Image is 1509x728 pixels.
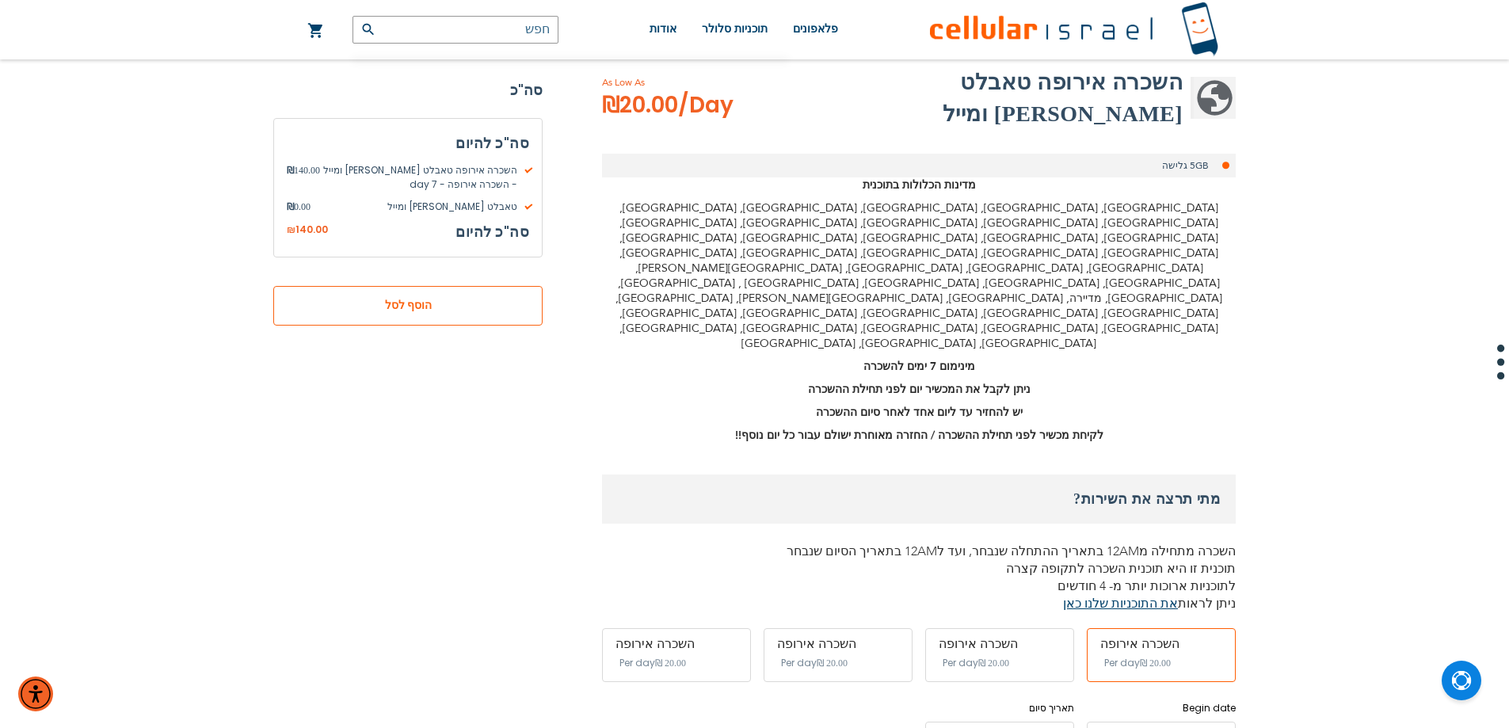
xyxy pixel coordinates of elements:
div: השכרה אירופה [615,637,737,651]
span: אודות [650,23,676,35]
span: Per day [781,656,817,670]
span: ‏20.00 ₪ [1140,657,1171,669]
span: /Day [678,90,734,121]
div: השכרה אירופה [939,637,1061,651]
h3: מתי תרצה את השירות? [602,475,1236,524]
img: לוגו סלולר ישראל [930,2,1218,58]
span: ₪ [287,163,294,177]
span: Per day [943,656,978,670]
p: השכרה מתחילה מ12AM בתאריך ההתחלה שנבחר, ועד ל12AM בתאריך הסיום שנבחר [602,543,1236,560]
strong: סה"כ [273,78,543,102]
p: תוכנית זו היא תוכנית השכרה לתקופה קצרה לתוכניות ארוכות יותר מ- 4 חודשים ניתן לראות [602,560,1236,612]
h3: סה"כ להיום [287,131,529,155]
span: ‏20.00 ₪ [655,657,686,669]
span: Per day [619,656,655,670]
strong: ניתן לקבל את המכשיר יום לפני תחילת ההשכרה [808,382,1031,397]
input: חפש [352,16,558,44]
div: תפריט נגישות [18,677,53,711]
label: Begin date [1087,701,1236,715]
h3: סה"כ להיום [455,220,529,244]
span: 0.00 [287,200,311,214]
span: 140.00 [295,223,328,236]
strong: יש להחזיר עד ליום אחד לאחר סיום ההשכרה [816,405,1023,420]
div: השכרה אירופה [1100,637,1222,651]
strong: לקיחת מכשיר לפני תחילת ההשכרה / החזרה מאוחרת ישולם עבור כל יום נוסף!! [735,428,1103,443]
span: ₪ [287,200,294,214]
button: הוסף לסל [273,286,543,326]
img: השכרה אירופה טאבלט וייז ומייל [1194,77,1236,119]
span: ‏20.00 ₪ [978,657,1009,669]
strong: מינימום 7 ימים להשכרה [863,359,975,374]
span: ₪ [287,223,295,238]
span: As Low As [602,75,776,90]
span: ₪20.00 [602,90,734,121]
p: [GEOGRAPHIC_DATA], [GEOGRAPHIC_DATA], [GEOGRAPHIC_DATA], [GEOGRAPHIC_DATA], [GEOGRAPHIC_DATA], [G... [602,200,1236,351]
span: טאבלט [PERSON_NAME] ומייל [311,200,529,214]
h2: השכרה אירופה טאבלט [PERSON_NAME] ומייל [776,67,1183,130]
li: 5GB גלישה [602,154,1236,177]
div: השכרה אירופה [777,637,899,651]
span: תוכניות סלולר [702,23,768,35]
span: 140.00 [287,163,320,192]
span: ‏20.00 ₪ [817,657,848,669]
span: הוסף לסל [326,297,490,314]
span: Per day [1104,656,1140,670]
strong: מדינות הכלולות בתוכנית [863,177,976,192]
label: תאריך סיום [925,701,1074,715]
span: השכרה אירופה טאבלט [PERSON_NAME] ומייל - השכרה אירופה - 7 day [320,163,529,192]
a: את התוכניות שלנו כאן [1063,595,1178,612]
span: פלאפונים [793,23,838,35]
